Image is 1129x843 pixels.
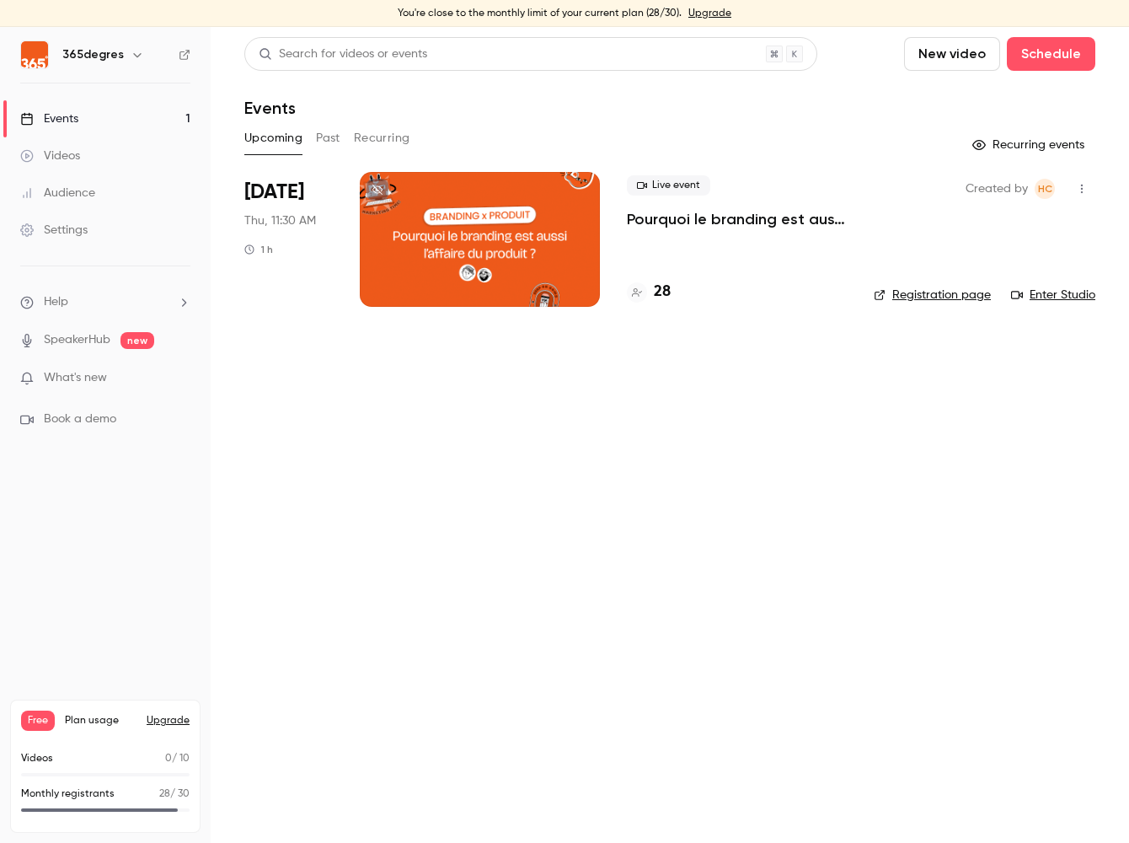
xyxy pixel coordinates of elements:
li: help-dropdown-opener [20,293,190,311]
span: 28 [159,789,170,799]
h4: 28 [654,281,671,303]
span: Hélène CHOMIENNE [1035,179,1055,199]
button: New video [904,37,1000,71]
img: 365degres [21,41,48,68]
button: Upgrade [147,714,190,728]
span: new [120,332,154,349]
span: Free [21,711,55,731]
a: Pourquoi le branding est aussi l'affaire du produit ? [627,209,847,229]
div: Oct 2 Thu, 11:30 AM (Europe/Paris) [244,172,333,307]
span: Plan usage [65,714,136,728]
span: What's new [44,369,107,387]
div: Audience [20,185,95,201]
a: SpeakerHub [44,331,110,349]
span: HC [1038,179,1052,199]
h1: Events [244,98,296,118]
button: Schedule [1007,37,1095,71]
span: 0 [165,754,172,764]
span: [DATE] [244,179,304,206]
button: Past [316,125,340,152]
span: Help [44,293,68,311]
span: Created by [966,179,1028,199]
div: Settings [20,222,88,239]
p: Videos [21,751,53,766]
a: Upgrade [688,7,731,20]
a: Registration page [874,287,991,303]
a: 28 [627,281,671,303]
button: Recurring [354,125,410,152]
button: Recurring events [965,132,1095,158]
div: Search for videos or events [259,46,427,63]
div: Videos [20,148,80,164]
button: Upcoming [244,125,302,152]
h6: 365degres [62,46,124,63]
div: Events [20,110,78,127]
p: Monthly registrants [21,787,115,802]
span: Live event [627,175,710,196]
p: / 30 [159,787,190,802]
span: Thu, 11:30 AM [244,212,316,229]
a: Enter Studio [1011,287,1095,303]
div: 1 h [244,243,273,256]
p: / 10 [165,751,190,766]
span: Book a demo [44,411,116,428]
